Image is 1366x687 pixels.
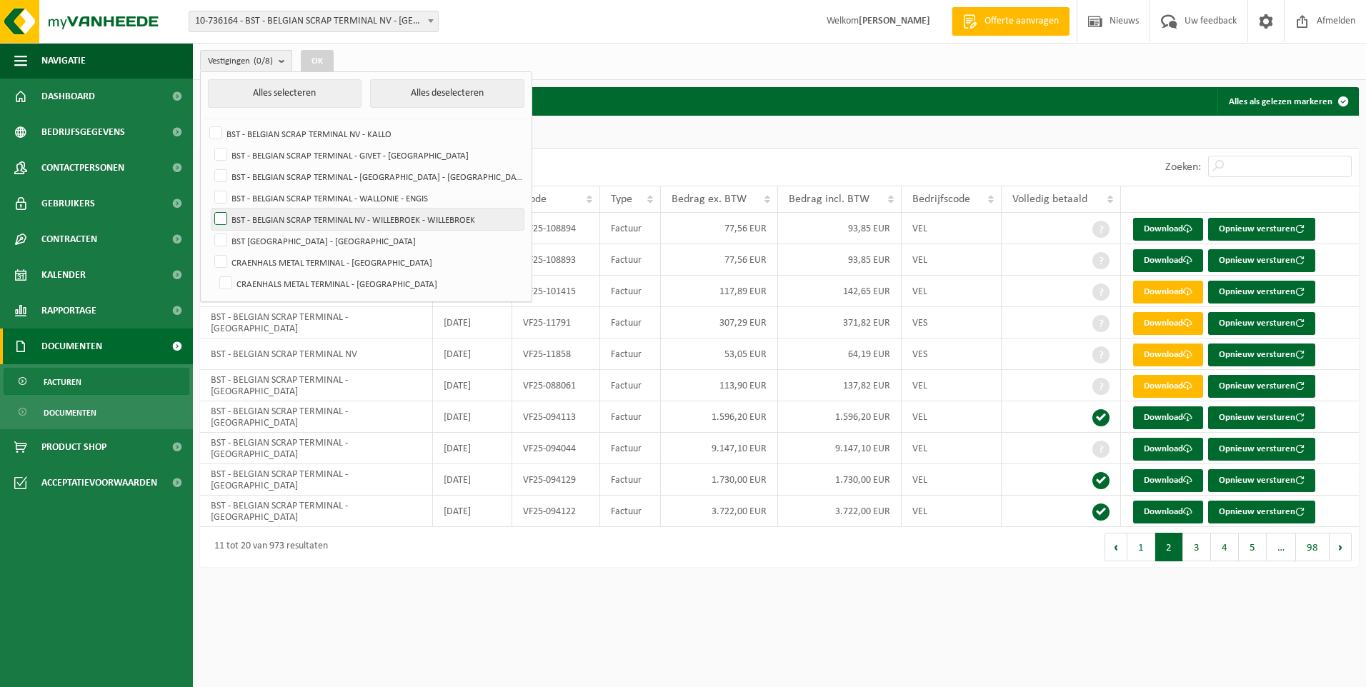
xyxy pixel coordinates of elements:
td: BST - BELGIAN SCRAP TERMINAL - [GEOGRAPHIC_DATA] [200,401,433,433]
a: Offerte aanvragen [952,7,1070,36]
span: Volledig betaald [1012,194,1087,205]
td: 9.147,10 EUR [778,433,902,464]
span: Bedrag incl. BTW [789,194,869,205]
button: Opnieuw versturen [1208,375,1315,398]
span: Facturen [44,368,81,396]
span: Contracten [41,221,97,257]
button: OK [301,50,334,73]
td: 307,29 EUR [661,307,778,339]
button: Opnieuw versturen [1208,438,1315,461]
td: VEL [902,433,1002,464]
button: 1 [1127,533,1155,561]
td: Factuur [600,244,661,276]
button: Opnieuw versturen [1208,406,1315,429]
span: Product Shop [41,429,106,465]
label: BST - BELGIAN SCRAP TERMINAL - WALLONIE - ENGIS [211,187,524,209]
a: Download [1133,249,1203,272]
count: (0/8) [254,56,273,66]
td: VF25-094044 [512,433,599,464]
td: VEL [902,464,1002,496]
td: 93,85 EUR [778,213,902,244]
td: VF25-108893 [512,244,599,276]
span: Contactpersonen [41,150,124,186]
td: BST - BELGIAN SCRAP TERMINAL - [GEOGRAPHIC_DATA] [200,433,433,464]
td: 1.730,00 EUR [661,464,778,496]
td: VF25-108894 [512,213,599,244]
a: Download [1133,312,1203,335]
label: Zoeken: [1165,161,1201,173]
td: VEL [902,496,1002,527]
span: Bedrijfscode [912,194,970,205]
td: VF25-094113 [512,401,599,433]
span: Acceptatievoorwaarden [41,465,157,501]
td: VEL [902,370,1002,401]
label: BST - BELGIAN SCRAP TERMINAL NV - KALLO [206,123,524,144]
span: Vestigingen [208,51,273,72]
span: Documenten [44,399,96,426]
span: Kalender [41,257,86,293]
button: 98 [1296,533,1330,561]
td: Factuur [600,213,661,244]
td: 1.596,20 EUR [661,401,778,433]
label: BST [GEOGRAPHIC_DATA] - [GEOGRAPHIC_DATA] [211,230,524,251]
td: 117,89 EUR [661,276,778,307]
span: Rapportage [41,293,96,329]
span: Dashboard [41,79,95,114]
td: [DATE] [433,339,512,370]
button: 4 [1211,533,1239,561]
span: 10-736164 - BST - BELGIAN SCRAP TERMINAL NV - KALLO [189,11,439,32]
span: Code [523,194,547,205]
td: [DATE] [433,307,512,339]
td: 142,65 EUR [778,276,902,307]
a: Facturen [4,368,189,395]
label: BST - BELGIAN SCRAP TERMINAL NV - WILLEBROEK - WILLEBROEK [211,209,524,230]
td: 113,90 EUR [661,370,778,401]
button: Opnieuw versturen [1208,343,1315,366]
label: BST - BELGIAN SCRAP TERMINAL - [GEOGRAPHIC_DATA] - [GEOGRAPHIC_DATA] [211,166,524,187]
a: Download [1133,375,1203,398]
button: Alles deselecteren [370,79,524,108]
a: Download [1133,406,1203,429]
td: Factuur [600,307,661,339]
button: Next [1330,533,1352,561]
button: 5 [1239,533,1267,561]
td: 77,56 EUR [661,244,778,276]
td: VEL [902,213,1002,244]
button: Opnieuw versturen [1208,501,1315,523]
button: Alles selecteren [208,79,362,108]
span: Bedrag ex. BTW [672,194,747,205]
span: 10-736164 - BST - BELGIAN SCRAP TERMINAL NV - KALLO [189,11,438,31]
button: Opnieuw versturen [1208,312,1315,335]
td: [DATE] [433,496,512,527]
td: 93,85 EUR [778,244,902,276]
td: 9.147,10 EUR [661,433,778,464]
td: BST - BELGIAN SCRAP TERMINAL - [GEOGRAPHIC_DATA] [200,370,433,401]
td: Factuur [600,276,661,307]
td: VEL [902,401,1002,433]
button: 2 [1155,533,1183,561]
label: CRAENHALS METAL TERMINAL - [GEOGRAPHIC_DATA] [211,251,524,273]
a: Download [1133,469,1203,492]
button: Opnieuw versturen [1208,249,1315,272]
div: 11 tot 20 van 973 resultaten [207,534,328,560]
td: [DATE] [433,370,512,401]
td: 3.722,00 EUR [778,496,902,527]
td: 1.596,20 EUR [778,401,902,433]
td: 53,05 EUR [661,339,778,370]
span: Bedrijfsgegevens [41,114,125,150]
td: 137,82 EUR [778,370,902,401]
td: [DATE] [433,401,512,433]
a: Download [1133,281,1203,304]
td: Factuur [600,464,661,496]
button: Alles als gelezen markeren [1217,87,1357,116]
label: CRAENHALS METAL TERMINAL - [GEOGRAPHIC_DATA] [216,273,524,294]
span: Gebruikers [41,186,95,221]
a: Download [1133,438,1203,461]
td: [DATE] [433,433,512,464]
td: Factuur [600,496,661,527]
strong: [PERSON_NAME] [859,16,930,26]
td: 1.730,00 EUR [778,464,902,496]
td: BST - BELGIAN SCRAP TERMINAL - [GEOGRAPHIC_DATA] [200,496,433,527]
td: VES [902,307,1002,339]
button: Previous [1105,533,1127,561]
